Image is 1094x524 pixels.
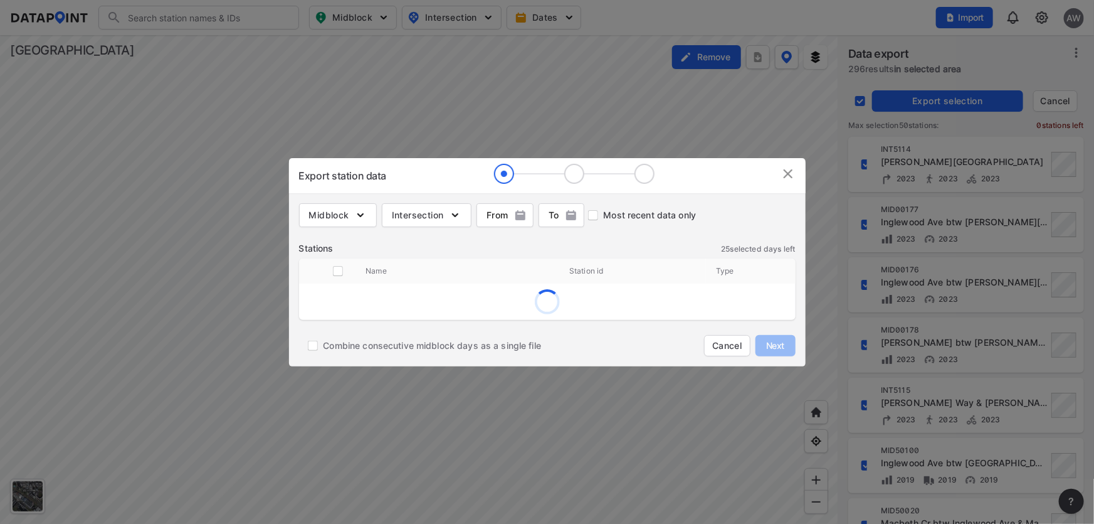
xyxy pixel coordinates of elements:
[704,335,750,356] button: Cancel
[392,209,461,222] span: Intersection
[712,340,742,352] span: Cancel
[604,209,697,222] span: Most recent data only
[706,259,795,284] div: Type
[299,259,796,320] table: customized table
[355,259,559,284] div: Name
[299,242,334,255] label: Stations
[449,209,461,222] img: 5YPKRKmlfpI5mqlR8AD95paCi+0kK1fRFDJSaMmawlwaeJcJwk9O2fotCW5ve9gAAAAASUVORK5CYII=
[494,164,655,184] img: llR8THcIqJKT4tzxLABS9+Wy7j53VXW9jma2eUxb+zwI0ndL13UtNYW78bbi+NGFHop6vbg9+JxKXfH9kZPvL8syoHAAAAAEl...
[565,209,577,222] img: png;base64,iVBORw0KGgoAAAANSUhEUgAAABQAAAAUCAYAAACNiR0NAAAACXBIWXMAAAsTAAALEwEAmpwYAAAAAXNSR0IArs...
[309,209,367,222] span: Midblock
[781,166,796,181] img: IvGo9hDFjq0U70AQfCTEoVEAFwAAAAASUVORK5CYII=
[323,340,542,352] span: Combine consecutive midblock days as a single file
[514,209,527,222] img: png;base64,iVBORw0KGgoAAAANSUhEUgAAABQAAAAUCAYAAACNiR0NAAAACXBIWXMAAAsTAAALEwEAmpwYAAAAAXNSR0IArs...
[299,168,386,183] div: Export station data
[354,209,367,222] img: 5YPKRKmlfpI5mqlR8AD95paCi+0kK1fRFDJSaMmawlwaeJcJwk9O2fotCW5ve9gAAAAASUVORK5CYII=
[382,203,471,227] button: Intersection
[559,259,706,284] div: Station id
[299,203,377,227] button: Midblock
[721,244,795,254] label: 25 selected days left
